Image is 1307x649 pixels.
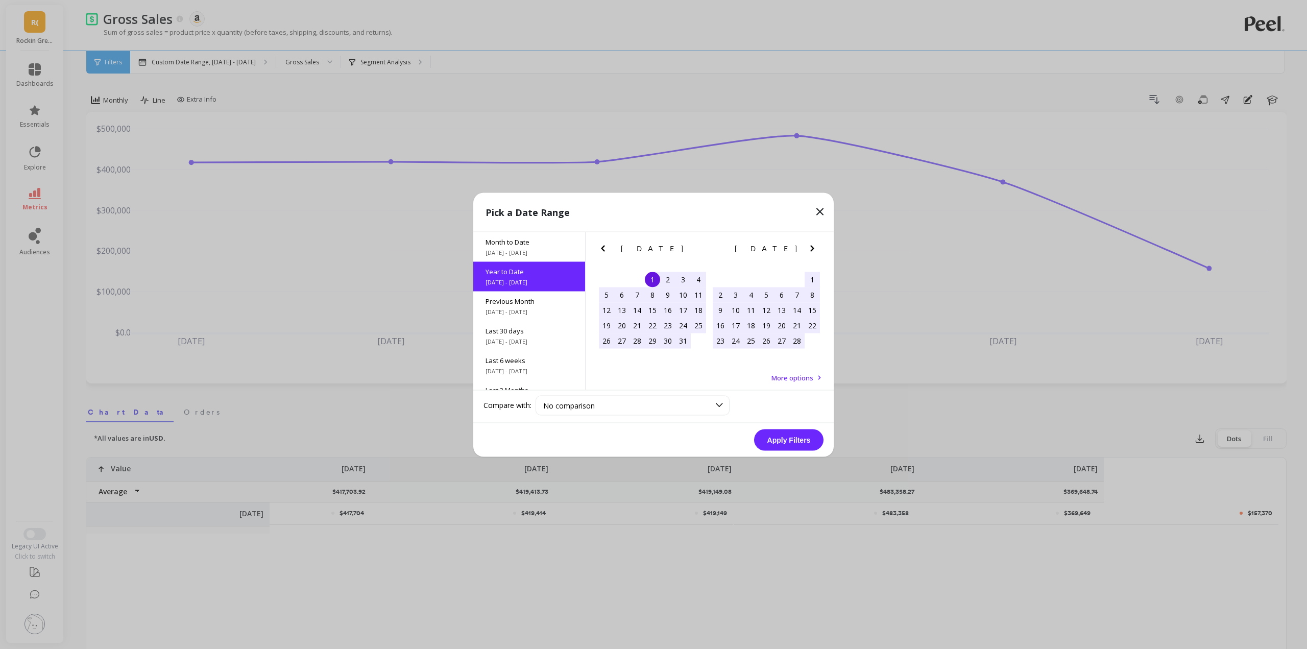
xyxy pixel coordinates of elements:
[805,272,820,287] div: Choose Saturday, February 1st, 2025
[614,287,630,302] div: Choose Monday, January 6th, 2025
[771,373,813,382] span: More options
[789,302,805,318] div: Choose Friday, February 14th, 2025
[789,318,805,333] div: Choose Friday, February 21st, 2025
[711,242,727,258] button: Previous Month
[675,318,691,333] div: Choose Friday, January 24th, 2025
[621,244,685,252] span: [DATE]
[645,272,660,287] div: Choose Wednesday, January 1st, 2025
[728,333,743,348] div: Choose Monday, February 24th, 2025
[713,287,728,302] div: Choose Sunday, February 2nd, 2025
[806,242,822,258] button: Next Month
[486,367,573,375] span: [DATE] - [DATE]
[691,287,706,302] div: Choose Saturday, January 11th, 2025
[675,287,691,302] div: Choose Friday, January 10th, 2025
[743,318,759,333] div: Choose Tuesday, February 18th, 2025
[486,248,573,256] span: [DATE] - [DATE]
[728,318,743,333] div: Choose Monday, February 17th, 2025
[774,318,789,333] div: Choose Thursday, February 20th, 2025
[713,333,728,348] div: Choose Sunday, February 23rd, 2025
[675,302,691,318] div: Choose Friday, January 17th, 2025
[743,302,759,318] div: Choose Tuesday, February 11th, 2025
[713,318,728,333] div: Choose Sunday, February 16th, 2025
[597,242,613,258] button: Previous Month
[486,307,573,316] span: [DATE] - [DATE]
[728,302,743,318] div: Choose Monday, February 10th, 2025
[743,333,759,348] div: Choose Tuesday, February 25th, 2025
[630,302,645,318] div: Choose Tuesday, January 14th, 2025
[660,333,675,348] div: Choose Thursday, January 30th, 2025
[599,272,706,348] div: month 2025-01
[691,318,706,333] div: Choose Saturday, January 25th, 2025
[486,385,573,394] span: Last 3 Months
[599,302,614,318] div: Choose Sunday, January 12th, 2025
[713,302,728,318] div: Choose Sunday, February 9th, 2025
[630,333,645,348] div: Choose Tuesday, January 28th, 2025
[805,302,820,318] div: Choose Saturday, February 15th, 2025
[660,318,675,333] div: Choose Thursday, January 23rd, 2025
[774,333,789,348] div: Choose Thursday, February 27th, 2025
[759,318,774,333] div: Choose Wednesday, February 19th, 2025
[543,400,595,410] span: No comparison
[660,272,675,287] div: Choose Thursday, January 2nd, 2025
[486,205,570,219] p: Pick a Date Range
[774,302,789,318] div: Choose Thursday, February 13th, 2025
[805,318,820,333] div: Choose Saturday, February 22nd, 2025
[660,302,675,318] div: Choose Thursday, January 16th, 2025
[486,267,573,276] span: Year to Date
[691,272,706,287] div: Choose Saturday, January 4th, 2025
[675,333,691,348] div: Choose Friday, January 31st, 2025
[660,287,675,302] div: Choose Thursday, January 9th, 2025
[675,272,691,287] div: Choose Friday, January 3rd, 2025
[486,278,573,286] span: [DATE] - [DATE]
[630,287,645,302] div: Choose Tuesday, January 7th, 2025
[599,333,614,348] div: Choose Sunday, January 26th, 2025
[759,333,774,348] div: Choose Wednesday, February 26th, 2025
[483,400,531,411] label: Compare with:
[486,355,573,365] span: Last 6 weeks
[614,318,630,333] div: Choose Monday, January 20th, 2025
[614,333,630,348] div: Choose Monday, January 27th, 2025
[599,318,614,333] div: Choose Sunday, January 19th, 2025
[486,296,573,305] span: Previous Month
[614,302,630,318] div: Choose Monday, January 13th, 2025
[630,318,645,333] div: Choose Tuesday, January 21st, 2025
[735,244,798,252] span: [DATE]
[645,318,660,333] div: Choose Wednesday, January 22nd, 2025
[691,302,706,318] div: Choose Saturday, January 18th, 2025
[789,333,805,348] div: Choose Friday, February 28th, 2025
[486,337,573,345] span: [DATE] - [DATE]
[754,429,824,450] button: Apply Filters
[645,302,660,318] div: Choose Wednesday, January 15th, 2025
[486,326,573,335] span: Last 30 days
[486,237,573,246] span: Month to Date
[645,333,660,348] div: Choose Wednesday, January 29th, 2025
[713,272,820,348] div: month 2025-02
[599,287,614,302] div: Choose Sunday, January 5th, 2025
[743,287,759,302] div: Choose Tuesday, February 4th, 2025
[728,287,743,302] div: Choose Monday, February 3rd, 2025
[759,287,774,302] div: Choose Wednesday, February 5th, 2025
[789,287,805,302] div: Choose Friday, February 7th, 2025
[645,287,660,302] div: Choose Wednesday, January 8th, 2025
[692,242,709,258] button: Next Month
[759,302,774,318] div: Choose Wednesday, February 12th, 2025
[774,287,789,302] div: Choose Thursday, February 6th, 2025
[805,287,820,302] div: Choose Saturday, February 8th, 2025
